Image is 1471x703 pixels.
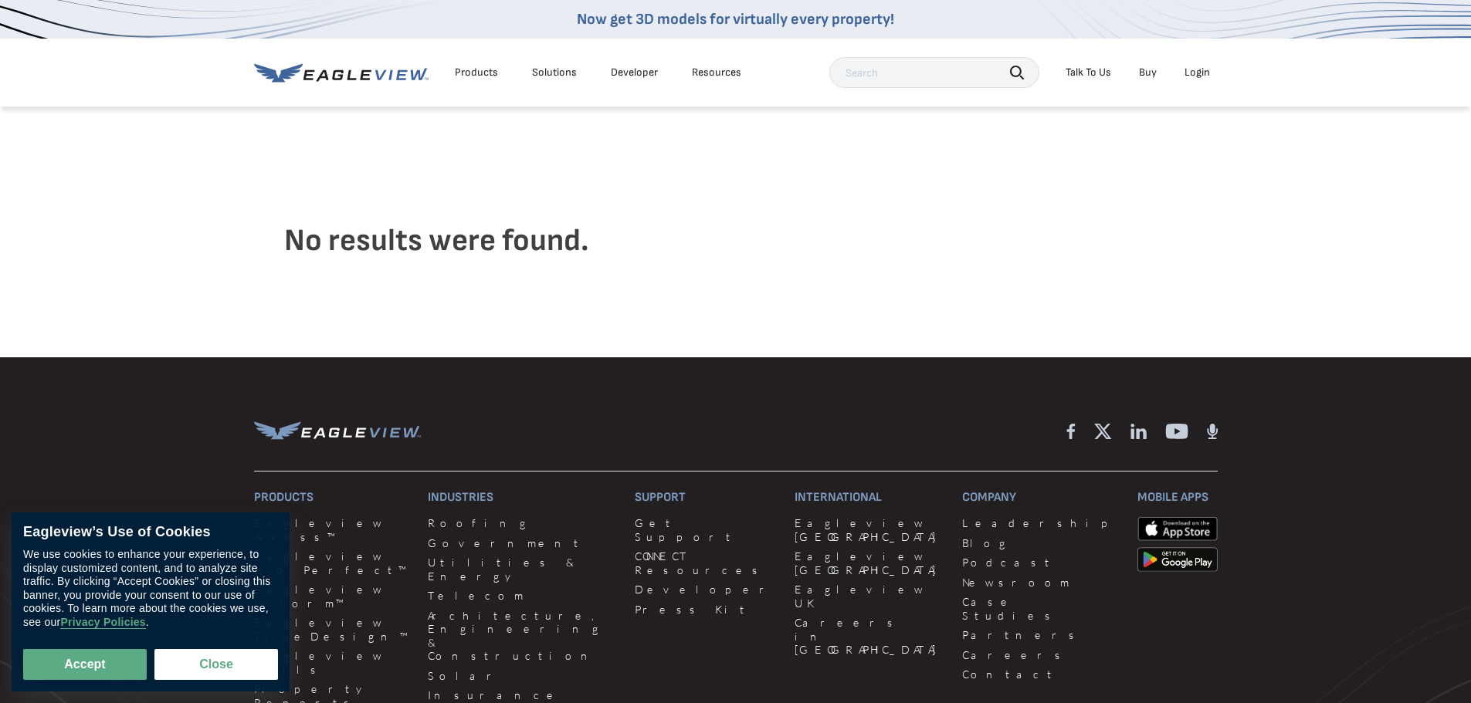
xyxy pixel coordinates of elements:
[428,556,616,583] a: Utilities & Energy
[962,516,1118,530] a: Leadership
[428,609,616,663] a: Architecture, Engineering & Construction
[284,182,1188,299] h4: No results were found.
[60,617,145,630] a: Privacy Policies
[428,669,616,683] a: Solar
[1185,66,1210,79] div: Login
[254,549,410,576] a: Eagleview Bid Perfect™
[829,57,1039,88] input: Search
[962,628,1118,642] a: Partners
[455,66,498,79] div: Products
[962,668,1118,681] a: Contact
[635,603,776,617] a: Press Kit
[23,549,278,630] div: We use cookies to enhance your experience, to display customized content, and to analyze site tra...
[962,556,1118,569] a: Podcast
[428,490,616,505] h3: Industries
[532,66,577,79] div: Solutions
[962,648,1118,662] a: Careers
[962,536,1118,550] a: Blog
[254,649,410,676] a: Eagleview Walls
[962,490,1118,505] h3: Company
[635,516,776,543] a: Get Support
[1139,66,1157,79] a: Buy
[962,576,1118,590] a: Newsroom
[254,616,410,643] a: Eagleview TrueDesign™
[635,583,776,597] a: Developer
[1137,490,1218,505] h3: Mobile Apps
[795,549,944,576] a: Eagleview [GEOGRAPHIC_DATA]
[23,524,278,541] div: Eagleview’s Use of Cookies
[611,66,658,79] a: Developer
[795,516,944,543] a: Eagleview [GEOGRAPHIC_DATA]
[795,490,944,505] h3: International
[154,649,278,680] button: Close
[254,516,410,543] a: Eagleview Assess™
[254,490,410,505] h3: Products
[962,595,1118,622] a: Case Studies
[254,583,410,610] a: Eagleview Inform™
[428,589,616,603] a: Telecom
[1137,516,1218,541] img: apple-app-store.png
[635,549,776,576] a: CONNECT Resources
[428,516,616,530] a: Roofing
[23,649,147,680] button: Accept
[428,536,616,550] a: Government
[577,10,894,29] a: Now get 3D models for virtually every property!
[1066,66,1111,79] div: Talk To Us
[692,66,741,79] div: Resources
[635,490,776,505] h3: Support
[795,616,944,657] a: Careers in [GEOGRAPHIC_DATA]
[428,688,616,702] a: Insurance
[1137,547,1218,572] img: google-play-store_b9643a.png
[795,583,944,610] a: Eagleview UK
